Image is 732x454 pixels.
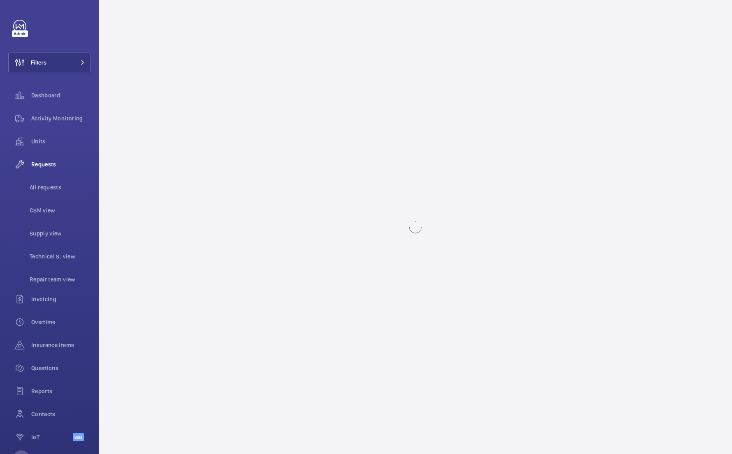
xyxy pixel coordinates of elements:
span: IoT [31,433,73,441]
span: Activity Monitoring [31,114,90,122]
span: Filters [31,58,46,67]
span: All requests [30,183,90,191]
button: Filters [8,53,90,72]
span: Questions [31,364,90,372]
span: Invoicing [31,295,90,303]
span: Contacts [31,410,90,418]
span: Repair team view [30,275,90,283]
span: Supply view [30,229,90,237]
span: Technical S. view [30,252,90,260]
span: Insurance items [31,341,90,349]
span: Units [31,137,90,145]
span: Requests [31,160,90,168]
span: Overtime [31,318,90,326]
span: CSM view [30,206,90,214]
span: Reports [31,387,90,395]
span: Beta [73,433,84,441]
span: Dashboard [31,91,90,99]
